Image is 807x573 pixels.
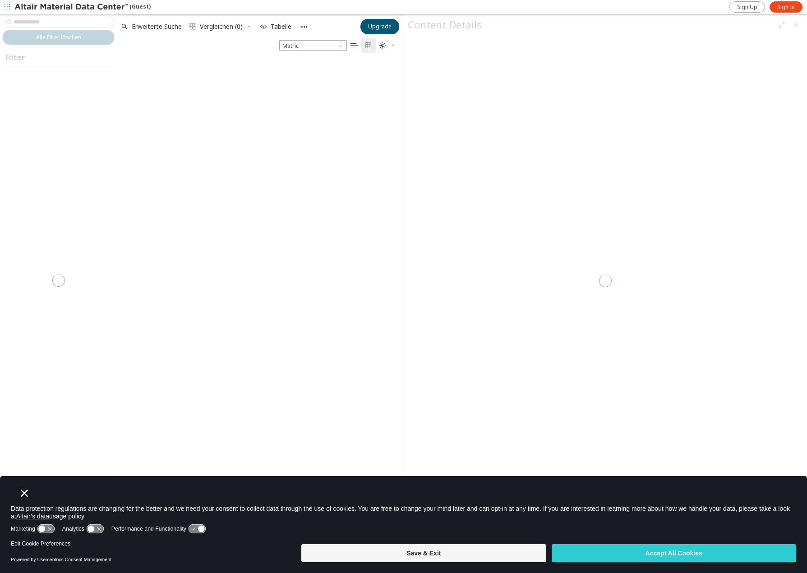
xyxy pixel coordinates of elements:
div: (Guest) [14,3,151,12]
span: Upgrade [368,23,392,30]
i:  [189,23,196,30]
span: Sign In [777,4,795,11]
button: Tile View [361,38,376,53]
button: Upgrade [360,19,399,34]
a: Sign In [770,1,802,13]
span: Erweiterte Suche [132,23,182,30]
span: Vergleichen (0) [200,23,243,30]
i:  [379,42,387,49]
button: Table View [347,38,361,53]
a: Sign Up [729,1,765,13]
div: Unit System [279,40,347,51]
span: Tabelle [271,23,291,30]
button: Theme [376,38,399,53]
i:  [350,42,358,49]
span: Sign Up [737,4,757,11]
span: Metric [279,40,347,51]
i:  [365,42,372,49]
img: Altair Material Data Center [14,3,129,12]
